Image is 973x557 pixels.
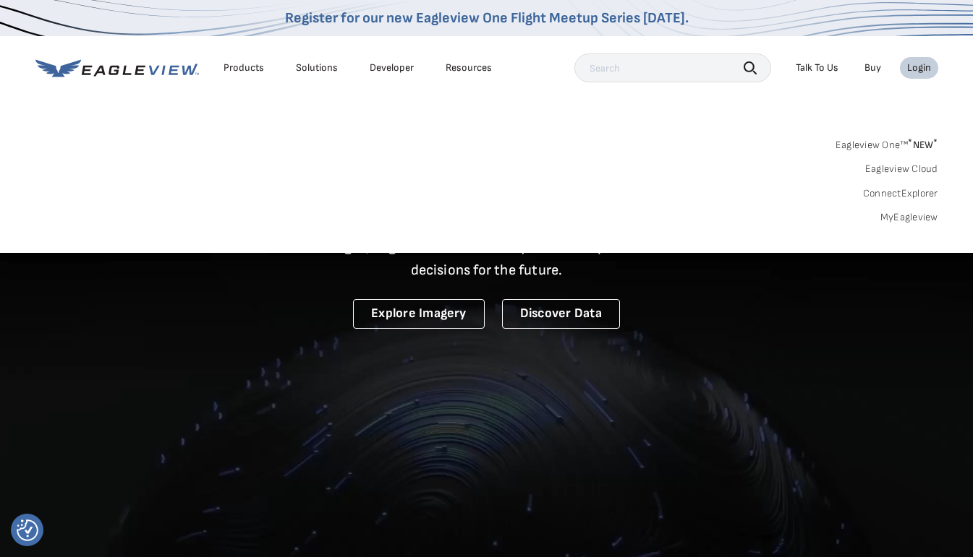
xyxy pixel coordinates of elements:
[370,61,414,74] a: Developer
[863,187,938,200] a: ConnectExplorer
[907,61,931,74] div: Login
[502,299,620,329] a: Discover Data
[17,519,38,541] img: Revisit consent button
[285,9,689,27] a: Register for our new Eagleview One Flight Meetup Series [DATE].
[836,134,938,151] a: Eagleview One™*NEW*
[296,61,338,74] div: Solutions
[864,61,881,74] a: Buy
[908,139,938,151] span: NEW
[224,61,264,74] div: Products
[796,61,838,74] div: Talk To Us
[353,299,485,329] a: Explore Imagery
[574,53,771,82] input: Search
[17,519,38,541] button: Consent Preferences
[865,163,938,176] a: Eagleview Cloud
[880,211,938,224] a: MyEagleview
[446,61,492,74] div: Resources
